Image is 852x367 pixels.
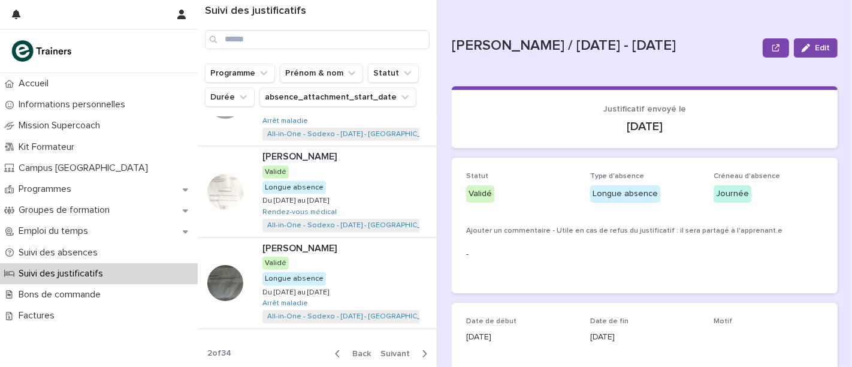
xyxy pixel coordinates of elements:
p: Programmes [14,183,81,195]
p: [DATE] [466,119,823,134]
p: Kit Formateur [14,142,84,153]
button: Statut [368,64,419,83]
div: Longue absence [262,272,326,285]
a: All-in-One - Sodexo - [DATE] - [GEOGRAPHIC_DATA] - Cuisinier / Cuisinière [267,312,518,321]
div: Journée [714,185,751,203]
p: Campus [GEOGRAPHIC_DATA] [14,163,158,174]
p: Emploi du temps [14,225,98,237]
a: Arrêt maladie [262,299,308,308]
span: Date de fin [590,318,629,325]
p: Mission Supercoach [14,120,110,131]
span: Type d'absence [590,173,645,180]
button: Next [376,348,437,359]
button: absence_attachment_start_date [259,88,416,107]
p: Du [DATE] au [DATE] [262,286,331,297]
p: Du [DATE] au [DATE] [262,194,331,205]
h1: Suivi des justificatifs [205,5,430,18]
a: All-in-One - Sodexo - [DATE] - [GEOGRAPHIC_DATA] - Cuisinier / Cuisinière [267,221,518,230]
button: Back [325,348,376,359]
button: Prénom & nom [280,64,363,83]
span: Ajouter un commentaire - Utile en cas de refus du justificatif : il sera partagé à l'apprenant.e [466,227,782,234]
p: Suivi des justificatifs [14,268,113,279]
p: [DATE] [466,331,576,344]
p: [PERSON_NAME] / [DATE] - [DATE] [452,37,758,55]
button: Programme [205,64,275,83]
p: Bons de commande [14,289,110,300]
input: Search [205,30,430,49]
p: Groupes de formation [14,204,119,216]
span: Edit [815,44,830,52]
p: [DATE] [590,331,700,344]
div: Longue absence [590,185,660,203]
a: [PERSON_NAME][PERSON_NAME] ValidéLongue absenceDu [DATE] au [DATE]Du [DATE] au [DATE] Arrêt malad... [198,238,437,329]
span: Justificatif envoyé le [603,105,686,113]
img: K0CqGN7SDeD6s4JG8KQk [10,39,75,63]
a: [PERSON_NAME][PERSON_NAME] ValidéLongue absenceDu [DATE] au [DATE]Du [DATE] au [DATE] Rendez-vous... [198,146,437,237]
span: Motif [714,318,732,325]
button: Edit [794,38,838,58]
div: Longue absence [262,181,326,194]
p: [PERSON_NAME] [262,149,339,163]
span: Date de début [466,318,516,325]
span: Back [345,350,371,358]
p: [PERSON_NAME] [262,240,339,254]
span: Statut [466,173,488,180]
p: Factures [14,310,64,321]
div: Validé [262,166,289,179]
p: Accueil [14,78,58,89]
div: Validé [262,257,289,270]
p: Informations personnelles [14,99,135,110]
p: Suivi des absences [14,247,107,258]
p: - [466,248,823,261]
a: Rendez-vous médical [262,208,337,216]
button: Durée [205,88,255,107]
a: All-in-One - Sodexo - [DATE] - [GEOGRAPHIC_DATA] - Cuisinier / Cuisinière [267,130,518,139]
span: Next [380,350,417,358]
div: Validé [466,185,494,203]
a: Arrêt maladie [262,117,308,125]
span: Créneau d'absence [714,173,780,180]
